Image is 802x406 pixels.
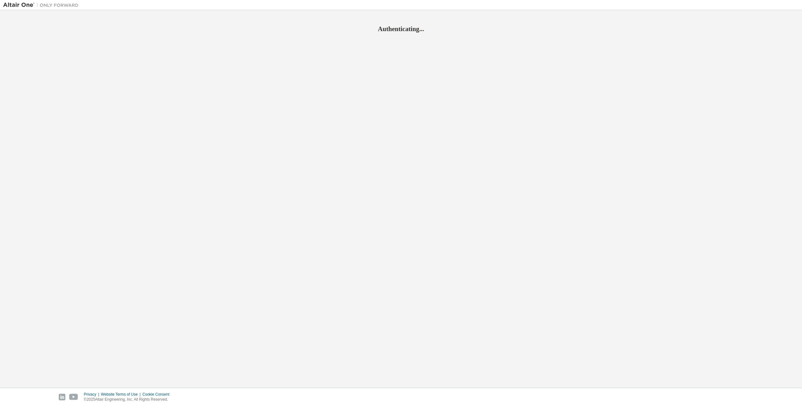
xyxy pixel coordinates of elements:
[69,394,78,400] img: youtube.svg
[142,392,173,397] div: Cookie Consent
[3,25,799,33] h2: Authenticating...
[101,392,142,397] div: Website Terms of Use
[59,394,65,400] img: linkedin.svg
[84,392,101,397] div: Privacy
[84,397,173,402] p: © 2025 Altair Engineering, Inc. All Rights Reserved.
[3,2,82,8] img: Altair One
